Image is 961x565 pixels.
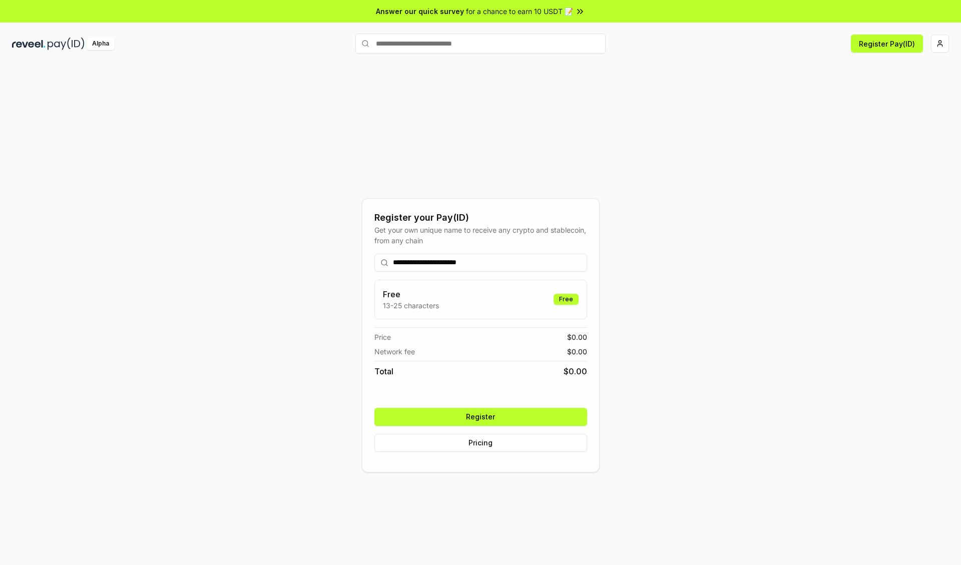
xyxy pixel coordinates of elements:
[374,434,587,452] button: Pricing
[374,332,391,342] span: Price
[374,408,587,426] button: Register
[374,365,393,377] span: Total
[374,211,587,225] div: Register your Pay(ID)
[564,365,587,377] span: $ 0.00
[12,38,46,50] img: reveel_dark
[383,300,439,311] p: 13-25 characters
[567,346,587,357] span: $ 0.00
[48,38,85,50] img: pay_id
[87,38,115,50] div: Alpha
[567,332,587,342] span: $ 0.00
[374,346,415,357] span: Network fee
[376,6,464,17] span: Answer our quick survey
[554,294,579,305] div: Free
[851,35,923,53] button: Register Pay(ID)
[374,225,587,246] div: Get your own unique name to receive any crypto and stablecoin, from any chain
[466,6,573,17] span: for a chance to earn 10 USDT 📝
[383,288,439,300] h3: Free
